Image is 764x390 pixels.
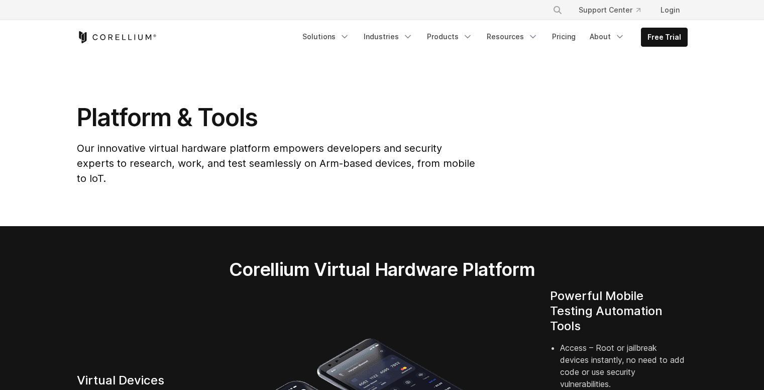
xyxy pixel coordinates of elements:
[296,28,356,46] a: Solutions
[549,1,567,19] button: Search
[182,258,582,280] h2: Corellium Virtual Hardware Platform
[550,288,688,334] h4: Powerful Mobile Testing Automation Tools
[77,142,475,184] span: Our innovative virtual hardware platform empowers developers and security experts to research, wo...
[421,28,479,46] a: Products
[571,1,648,19] a: Support Center
[77,373,214,388] h4: Virtual Devices
[652,1,688,19] a: Login
[584,28,631,46] a: About
[77,103,477,133] h1: Platform & Tools
[641,28,687,46] a: Free Trial
[77,31,157,43] a: Corellium Home
[546,28,582,46] a: Pricing
[296,28,688,47] div: Navigation Menu
[540,1,688,19] div: Navigation Menu
[481,28,544,46] a: Resources
[358,28,419,46] a: Industries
